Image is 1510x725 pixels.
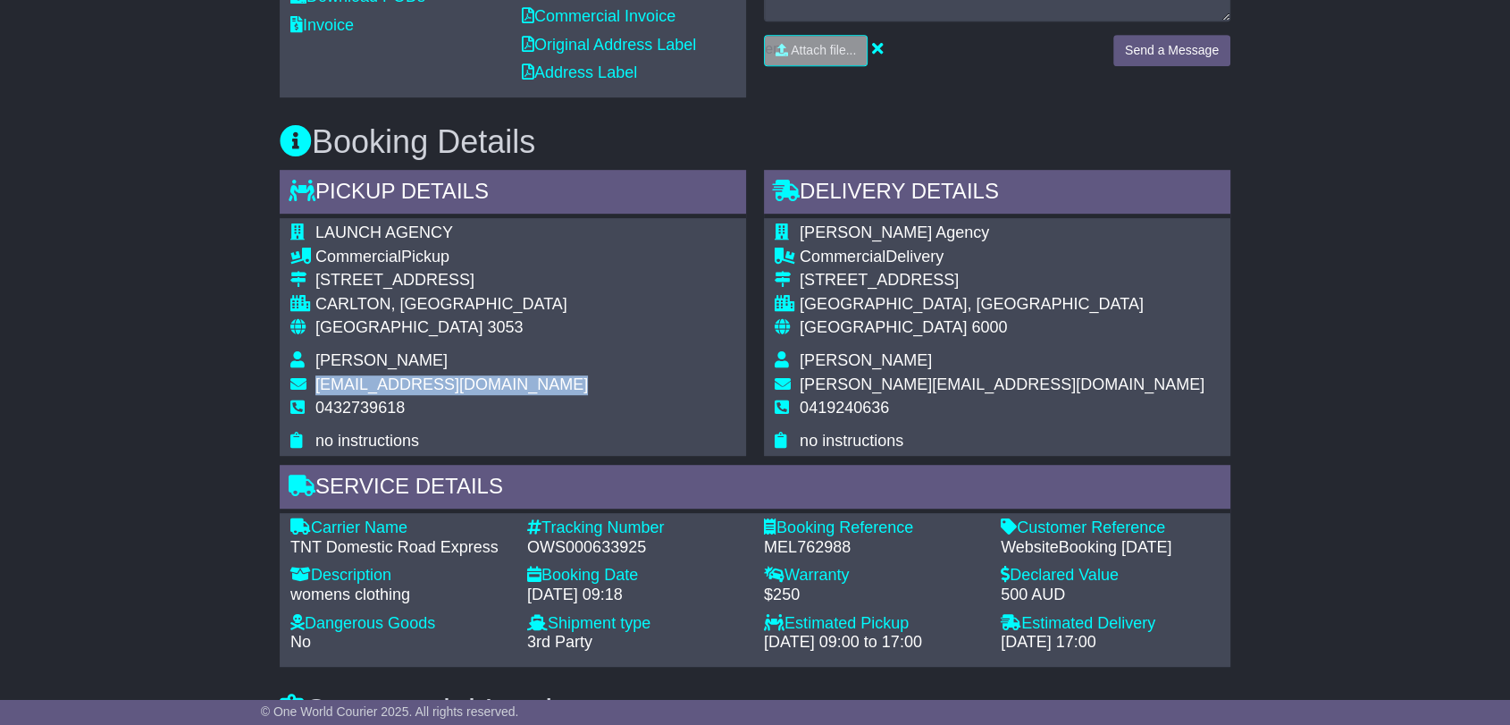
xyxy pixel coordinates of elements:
[522,63,637,81] a: Address Label
[1001,633,1220,653] div: [DATE] 17:00
[1113,35,1230,66] button: Send a Message
[1001,614,1220,634] div: Estimated Delivery
[290,633,311,651] span: No
[290,586,509,605] div: womens clothing
[527,518,746,538] div: Tracking Number
[290,614,509,634] div: Dangerous Goods
[527,538,746,558] div: OWS000633925
[315,248,588,267] div: Pickup
[764,633,983,653] div: [DATE] 09:00 to 17:00
[1001,518,1220,538] div: Customer Reference
[1001,538,1220,558] div: WebsiteBooking [DATE]
[315,271,588,291] div: [STREET_ADDRESS]
[280,124,1230,160] h3: Booking Details
[527,633,592,651] span: 3rd Party
[1001,586,1220,605] div: 500 AUD
[487,318,523,336] span: 3053
[290,518,509,538] div: Carrier Name
[315,248,401,266] span: Commercial
[800,375,1204,393] span: [PERSON_NAME][EMAIL_ADDRESS][DOMAIN_NAME]
[290,16,354,34] a: Invoice
[800,432,903,450] span: no instructions
[764,614,983,634] div: Estimated Pickup
[315,223,453,241] span: LAUNCH AGENCY
[971,318,1007,336] span: 6000
[1001,566,1220,586] div: Declared Value
[800,351,932,369] span: [PERSON_NAME]
[315,318,482,336] span: [GEOGRAPHIC_DATA]
[800,295,1204,315] div: [GEOGRAPHIC_DATA], [GEOGRAPHIC_DATA]
[800,248,1204,267] div: Delivery
[522,36,696,54] a: Original Address Label
[800,399,889,417] span: 0419240636
[290,538,509,558] div: TNT Domestic Road Express
[261,704,519,719] span: © One World Courier 2025. All rights reserved.
[800,223,989,241] span: [PERSON_NAME] Agency
[800,318,967,336] span: [GEOGRAPHIC_DATA]
[764,538,983,558] div: MEL762988
[315,295,588,315] div: CARLTON, [GEOGRAPHIC_DATA]
[764,170,1230,218] div: Delivery Details
[280,170,746,218] div: Pickup Details
[764,566,983,586] div: Warranty
[315,375,588,393] span: [EMAIL_ADDRESS][DOMAIN_NAME]
[764,586,983,605] div: $250
[315,351,448,369] span: [PERSON_NAME]
[527,614,746,634] div: Shipment type
[315,432,419,450] span: no instructions
[800,248,885,266] span: Commercial
[280,465,1230,513] div: Service Details
[527,566,746,586] div: Booking Date
[800,271,1204,291] div: [STREET_ADDRESS]
[522,7,675,25] a: Commercial Invoice
[764,518,983,538] div: Booking Reference
[290,566,509,586] div: Description
[315,399,405,417] span: 0432739618
[527,586,746,605] div: [DATE] 09:18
